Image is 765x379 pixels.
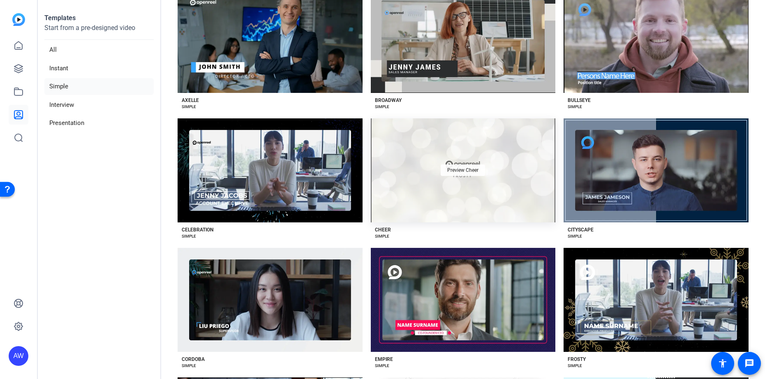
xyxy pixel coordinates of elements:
button: Template imagePreview Cheer [371,118,556,222]
li: All [44,42,154,58]
button: Template image [564,118,749,222]
div: SIMPLE [568,363,582,369]
div: AW [9,346,28,366]
div: SIMPLE [375,233,389,240]
div: SIMPLE [375,363,389,369]
div: AXELLE [182,97,199,104]
img: blue-gradient.svg [12,13,25,26]
strong: Templates [44,14,76,22]
div: SIMPLE [182,233,196,240]
span: Preview Cheer [447,168,478,173]
div: FROSTY [568,356,586,363]
li: Interview [44,97,154,113]
div: SIMPLE [182,104,196,110]
p: Start from a pre-designed video [44,23,154,40]
div: EMPIRE [375,356,393,363]
mat-icon: accessibility [718,358,728,368]
div: BROADWAY [375,97,402,104]
div: SIMPLE [182,363,196,369]
div: CITYSCAPE [568,226,594,233]
div: SIMPLE [568,104,582,110]
mat-icon: message [744,358,754,368]
div: CELEBRATION [182,226,213,233]
div: CORDOBA [182,356,205,363]
div: SIMPLE [568,233,582,240]
button: Template image [371,248,556,352]
li: Simple [44,78,154,95]
button: Template image [564,248,749,352]
li: Instant [44,60,154,77]
div: SIMPLE [375,104,389,110]
div: BULLSEYE [568,97,591,104]
button: Template image [178,118,363,222]
button: Template image [178,248,363,352]
div: CHEER [375,226,391,233]
li: Presentation [44,115,154,132]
